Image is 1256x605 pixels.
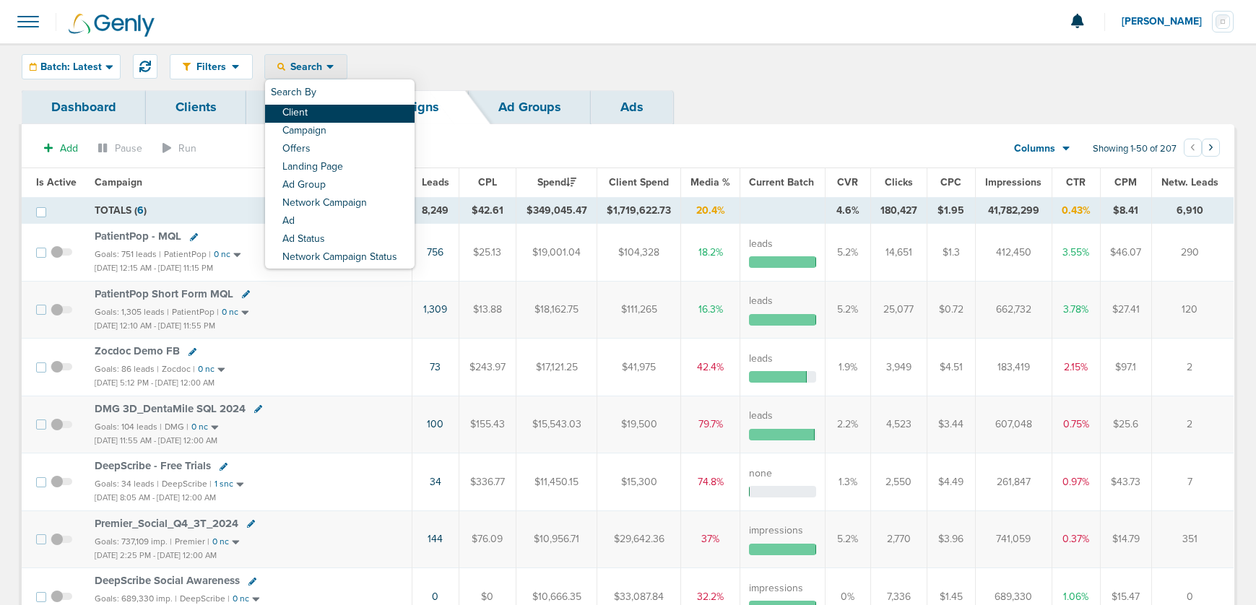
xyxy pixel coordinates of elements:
td: $155.43 [459,396,516,453]
td: 1.9% [825,339,870,396]
a: Ad Groups [469,90,591,124]
span: Campaign [95,176,142,188]
td: 18.2% [681,224,740,281]
td: 3.55% [1052,224,1100,281]
span: CPL [478,176,497,188]
td: 261,847 [976,453,1052,510]
td: 37% [681,510,740,567]
td: 5.2% [825,510,870,567]
label: leads [749,409,773,423]
small: PatientPop | [172,307,219,317]
td: 180,427 [871,197,927,224]
td: 0.37% [1052,510,1100,567]
small: Goals: 86 leads | [95,364,159,375]
a: Landing Page [265,159,415,177]
td: $8.41 [1101,197,1152,224]
td: $97.1 [1101,339,1152,396]
a: 756 [427,246,443,258]
a: Offers [246,90,342,124]
td: 183,419 [976,339,1052,396]
small: 0 nc [191,422,208,432]
a: 1,309 [423,303,447,315]
span: Is Active [36,176,77,188]
td: $29,642.36 [597,510,681,567]
small: 0 nc [222,307,238,318]
small: [DATE] 12:15 AM - [DATE] 11:15 PM [95,264,213,273]
td: 607,048 [976,396,1052,453]
button: Go to next page [1202,139,1220,157]
td: 14,651 [871,224,927,281]
td: $25.6 [1101,396,1152,453]
td: 41,782,299 [976,197,1052,224]
td: $336.77 [459,453,516,510]
small: DeepScribe | [180,593,230,604]
small: DMG | [165,422,189,432]
span: Clicks [885,176,913,188]
td: 662,732 [976,281,1052,338]
td: $1.3 [927,224,975,281]
span: DeepScribe Social Awareness [95,574,240,587]
td: $3.44 [927,396,975,453]
span: [PERSON_NAME] [1122,17,1212,27]
small: Goals: 689,330 imp. | [95,593,177,604]
td: $1.95 [927,197,975,224]
span: Filters [191,61,232,73]
a: Network Campaign [265,195,415,213]
td: $1,719,622.73 [597,197,681,224]
td: 351 [1151,510,1234,567]
small: 0 nc [198,364,215,375]
td: 741,059 [976,510,1052,567]
small: Goals: 737,109 imp. | [95,536,172,547]
td: 1.3% [825,453,870,510]
small: PatientPop | [164,249,211,259]
a: Campaign [265,123,415,141]
span: Showing 1-50 of 207 [1093,143,1177,155]
span: DMG 3D_ DentaMile SQL 2024 [95,402,246,415]
span: CPM [1114,176,1137,188]
td: 2,770 [871,510,927,567]
td: $15,543.03 [516,396,597,453]
td: $15,300 [597,453,681,510]
td: 20.4% [681,197,740,224]
a: Campaigns [342,90,469,124]
small: [DATE] 5:12 PM - [DATE] 12:00 AM [95,378,215,388]
td: 5.2% [825,224,870,281]
td: $19,001.04 [516,224,597,281]
span: Columns [1014,142,1055,156]
td: 2.2% [825,396,870,453]
td: 79.7% [681,396,740,453]
a: 0 [432,591,438,603]
a: Dashboard [22,90,146,124]
td: $14.79 [1101,510,1152,567]
td: $27.41 [1101,281,1152,338]
td: $243.97 [459,339,516,396]
td: 4.6% [825,197,870,224]
label: leads [749,352,773,366]
td: $11,450.15 [516,453,597,510]
td: 2 [1151,339,1234,396]
span: Media % [690,176,730,188]
td: 7 [1151,453,1234,510]
td: $18,162.75 [516,281,597,338]
td: $19,500 [597,396,681,453]
span: DeepScribe - Free Trials [95,459,211,472]
td: $349,045.47 [516,197,597,224]
td: TOTALS ( ) [86,197,412,224]
td: 74.8% [681,453,740,510]
a: Ads [591,90,673,124]
a: 144 [428,533,443,545]
td: 2.15% [1052,339,1100,396]
td: 412,450 [976,224,1052,281]
td: $13.88 [459,281,516,338]
small: [DATE] 11:55 AM - [DATE] 12:00 AM [95,436,217,445]
span: CTR [1066,176,1086,188]
small: 0 nc [212,536,229,547]
td: $43.73 [1101,453,1152,510]
span: Premier_ Social_ Q4_ 3T_ 2024 [95,517,238,530]
a: Client [265,105,415,123]
td: 3.78% [1052,281,1100,338]
span: 6 [137,204,144,217]
label: leads [749,294,773,308]
td: 2,550 [871,453,927,510]
td: 5.2% [825,281,870,338]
